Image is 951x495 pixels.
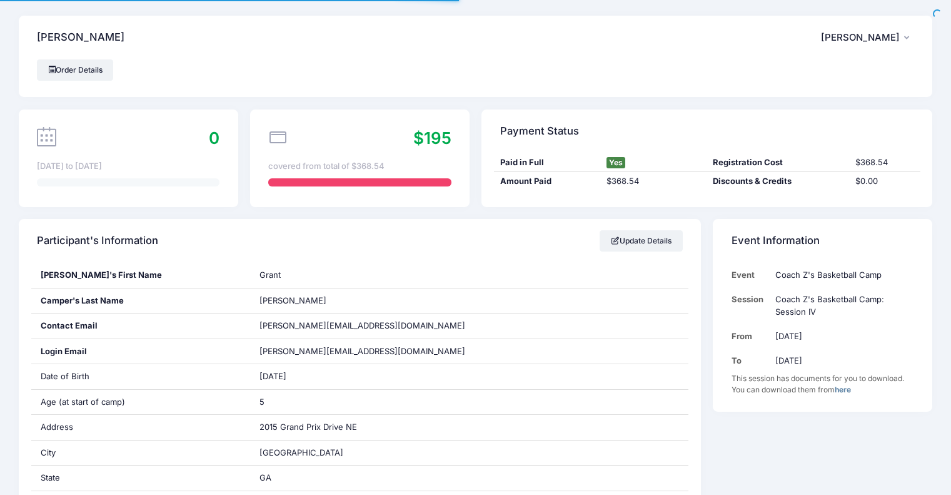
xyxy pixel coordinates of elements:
[769,263,913,287] td: Coach Z's Basketball Camp
[821,32,900,43] span: [PERSON_NAME]
[732,373,914,395] div: This session has documents for you to download. You can download them from
[37,59,113,81] a: Order Details
[835,385,851,394] a: here
[37,160,219,173] div: [DATE] to [DATE]
[259,295,326,305] span: [PERSON_NAME]
[500,113,579,149] h4: Payment Status
[732,349,770,373] td: To
[494,175,600,188] div: Amount Paid
[31,441,251,466] div: City
[821,23,914,52] button: [PERSON_NAME]
[259,447,343,457] span: [GEOGRAPHIC_DATA]
[31,314,251,339] div: Contact Email
[769,349,913,373] td: [DATE]
[259,345,465,358] span: [PERSON_NAME][EMAIL_ADDRESS][DOMAIN_NAME]
[732,287,770,324] td: Session
[769,324,913,349] td: [DATE]
[31,390,251,415] div: Age (at start of camp)
[413,128,451,148] span: $195
[849,175,920,188] div: $0.00
[707,175,849,188] div: Discounts & Credits
[259,320,465,330] span: [PERSON_NAME][EMAIL_ADDRESS][DOMAIN_NAME]
[707,156,849,169] div: Registration Cost
[259,371,286,381] span: [DATE]
[268,160,451,173] div: covered from total of $368.54
[732,263,770,287] td: Event
[769,287,913,324] td: Coach Z's Basketball Camp: Session IV
[259,397,264,407] span: 5
[209,128,219,148] span: 0
[849,156,920,169] div: $368.54
[259,270,281,280] span: Grant
[732,223,820,259] h4: Event Information
[494,156,600,169] div: Paid in Full
[600,230,683,252] a: Update Details
[606,157,625,168] span: Yes
[732,324,770,349] td: From
[31,339,251,364] div: Login Email
[31,364,251,389] div: Date of Birth
[31,288,251,314] div: Camper's Last Name
[31,263,251,288] div: [PERSON_NAME]'s First Name
[600,175,707,188] div: $368.54
[37,20,124,56] h4: [PERSON_NAME]
[259,472,271,482] span: GA
[31,415,251,440] div: Address
[31,466,251,491] div: State
[37,223,158,259] h4: Participant's Information
[259,422,357,432] span: 2015 Grand Prix Drive NE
